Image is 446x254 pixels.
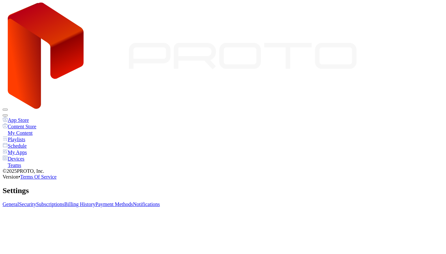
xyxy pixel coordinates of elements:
[96,201,133,207] a: Payment Methods
[133,201,160,207] a: Notifications
[3,155,443,162] a: Devices
[19,201,36,207] a: Security
[3,201,19,207] a: General
[3,136,443,142] a: Playlists
[3,142,443,149] a: Schedule
[3,149,443,155] a: My Apps
[3,162,443,168] a: Teams
[36,201,64,207] a: Subscriptions
[3,117,443,123] a: App Store
[3,174,20,180] span: Version •
[3,186,443,195] h2: Settings
[64,201,95,207] a: Billing History
[20,174,57,180] a: Terms Of Service
[3,123,443,130] a: Content Store
[3,168,443,174] div: © 2025 PROTO, Inc.
[3,130,443,136] a: My Content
